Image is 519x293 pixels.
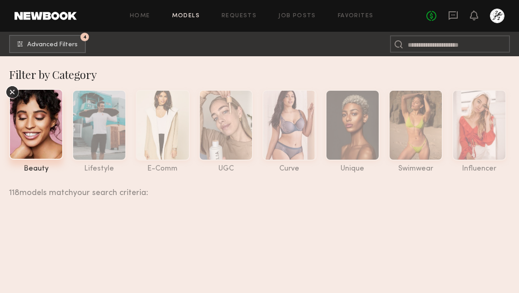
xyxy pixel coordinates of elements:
[130,13,150,19] a: Home
[222,13,257,19] a: Requests
[278,13,316,19] a: Job Posts
[389,165,443,173] div: swimwear
[326,165,380,173] div: unique
[199,165,253,173] div: UGC
[27,42,78,48] span: Advanced Filters
[9,165,63,173] div: beauty
[136,165,190,173] div: e-comm
[72,165,126,173] div: lifestyle
[9,178,512,197] div: 118 models match your search criteria:
[9,35,86,53] button: 4Advanced Filters
[452,165,506,173] div: influencer
[338,13,374,19] a: Favorites
[83,35,87,39] span: 4
[172,13,200,19] a: Models
[262,165,316,173] div: curve
[9,67,519,82] div: Filter by Category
